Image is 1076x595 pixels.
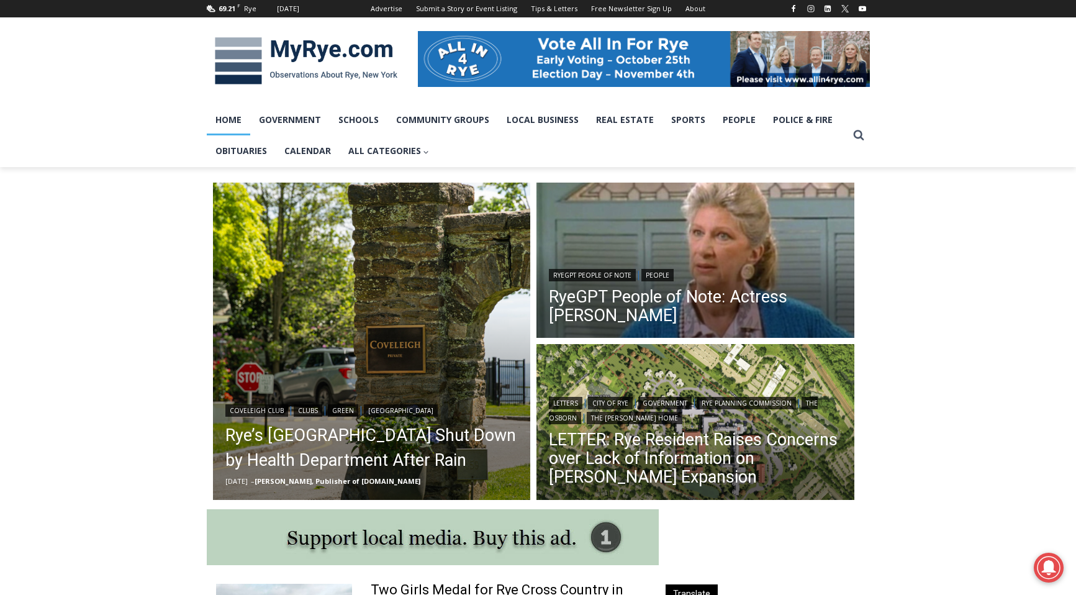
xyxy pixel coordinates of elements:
div: | | | | | [549,394,842,424]
nav: Primary Navigation [207,104,848,167]
a: Facebook [786,1,801,16]
a: Green [328,404,358,417]
a: People [641,269,674,281]
a: People [714,104,764,135]
button: View Search Form [848,124,870,147]
img: support local media, buy this ad [207,509,659,565]
a: Read More LETTER: Rye Resident Raises Concerns over Lack of Information on Osborn Expansion [536,344,854,503]
a: Real Estate [587,104,662,135]
a: Police & Fire [764,104,841,135]
span: 69.21 [219,4,235,13]
img: All in for Rye [418,31,870,87]
a: [GEOGRAPHIC_DATA] [364,404,438,417]
a: Letters [549,397,582,409]
a: The [PERSON_NAME] Home [587,412,682,424]
a: Local Business [498,104,587,135]
span: Intern @ [DOMAIN_NAME] [325,124,576,152]
a: Obituaries [207,135,276,166]
a: Read More Rye’s Coveleigh Beach Shut Down by Health Department After Rain [213,183,531,501]
div: [DATE] [277,3,299,14]
a: X [838,1,852,16]
a: Read More RyeGPT People of Note: Actress Liz Sheridan [536,183,854,342]
a: RyeGPT People of Note [549,269,636,281]
button: Child menu of All Categories [340,135,438,166]
a: Coveleigh Club [225,404,288,417]
a: Open Tues. - Sun. [PHONE_NUMBER] [1,125,125,155]
a: Rye’s [GEOGRAPHIC_DATA] Shut Down by Health Department After Rain [225,423,518,473]
div: Rye [244,3,256,14]
div: | | | [225,402,518,417]
a: Sports [662,104,714,135]
a: Schools [330,104,387,135]
a: Government [638,397,692,409]
a: Government [250,104,330,135]
a: Intern @ [DOMAIN_NAME] [299,120,602,155]
a: City of Rye [588,397,633,409]
img: (PHOTO: Sheridan in an episode of ALF. Public Domain.) [536,183,854,342]
div: "[PERSON_NAME] and I covered the [DATE] Parade, which was a really eye opening experience as I ha... [314,1,587,120]
a: Rye Planning Commission [697,397,796,409]
a: Linkedin [820,1,835,16]
span: F [237,2,240,9]
a: Instagram [803,1,818,16]
img: (PHOTO: Illustrative plan of The Osborn's proposed site plan from the July 10, 2025 planning comm... [536,344,854,503]
a: Calendar [276,135,340,166]
a: RyeGPT People of Note: Actress [PERSON_NAME] [549,288,842,325]
a: YouTube [855,1,870,16]
a: [PERSON_NAME], Publisher of [DOMAIN_NAME] [255,476,420,486]
time: [DATE] [225,476,248,486]
div: | [549,266,842,281]
a: Home [207,104,250,135]
a: Community Groups [387,104,498,135]
img: MyRye.com [207,29,405,93]
img: (PHOTO: Coveleigh Club, at 459 Stuyvesant Avenue in Rye. Credit: Justin Gray.) [213,183,531,501]
span: Open Tues. - Sun. [PHONE_NUMBER] [4,128,122,175]
div: "the precise, almost orchestrated movements of cutting and assembling sushi and [PERSON_NAME] mak... [128,78,183,148]
a: LETTER: Rye Resident Raises Concerns over Lack of Information on [PERSON_NAME] Expansion [549,430,842,486]
a: Clubs [294,404,322,417]
span: – [251,476,255,486]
